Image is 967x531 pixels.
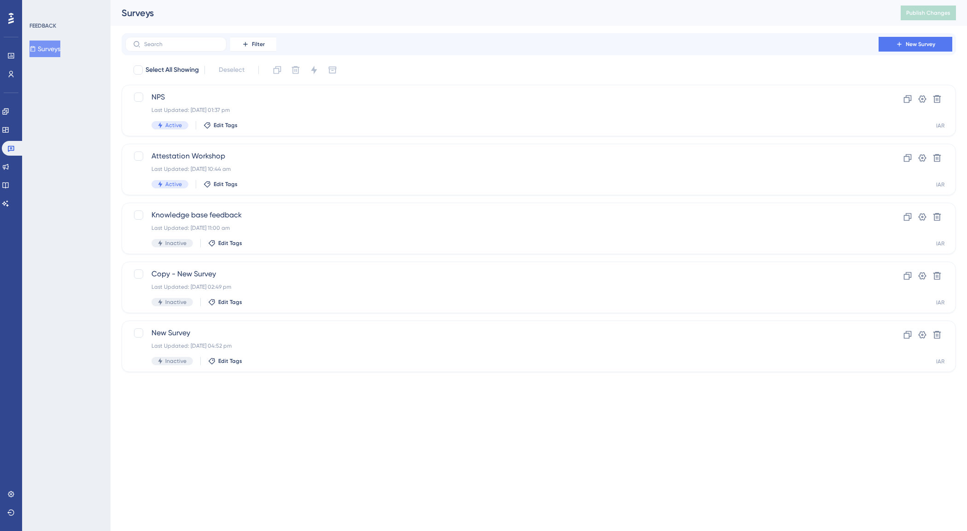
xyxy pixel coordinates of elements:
[936,240,944,247] div: IAR
[936,299,944,306] div: IAR
[151,92,852,103] span: NPS
[879,37,952,52] button: New Survey
[210,62,253,78] button: Deselect
[218,298,242,306] span: Edit Tags
[165,239,186,247] span: Inactive
[204,181,238,188] button: Edit Tags
[165,298,186,306] span: Inactive
[936,122,944,129] div: IAR
[218,357,242,365] span: Edit Tags
[219,64,245,76] span: Deselect
[208,357,242,365] button: Edit Tags
[151,210,852,221] span: Knowledge base feedback
[906,9,950,17] span: Publish Changes
[208,298,242,306] button: Edit Tags
[218,239,242,247] span: Edit Tags
[146,64,199,76] span: Select All Showing
[165,181,182,188] span: Active
[936,181,944,188] div: IAR
[122,6,878,19] div: Surveys
[151,283,852,291] div: Last Updated: [DATE] 02:49 pm
[165,357,186,365] span: Inactive
[151,151,852,162] span: Attestation Workshop
[208,239,242,247] button: Edit Tags
[204,122,238,129] button: Edit Tags
[936,358,944,365] div: IAR
[901,6,956,20] button: Publish Changes
[906,41,935,48] span: New Survey
[29,22,56,29] div: FEEDBACK
[165,122,182,129] span: Active
[230,37,276,52] button: Filter
[29,41,60,57] button: Surveys
[151,342,852,350] div: Last Updated: [DATE] 04:52 pm
[151,106,852,114] div: Last Updated: [DATE] 01:37 pm
[252,41,265,48] span: Filter
[144,41,219,47] input: Search
[151,165,852,173] div: Last Updated: [DATE] 10:44 am
[151,224,852,232] div: Last Updated: [DATE] 11:00 am
[151,268,852,280] span: Copy - New Survey
[214,181,238,188] span: Edit Tags
[151,327,852,338] span: New Survey
[214,122,238,129] span: Edit Tags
